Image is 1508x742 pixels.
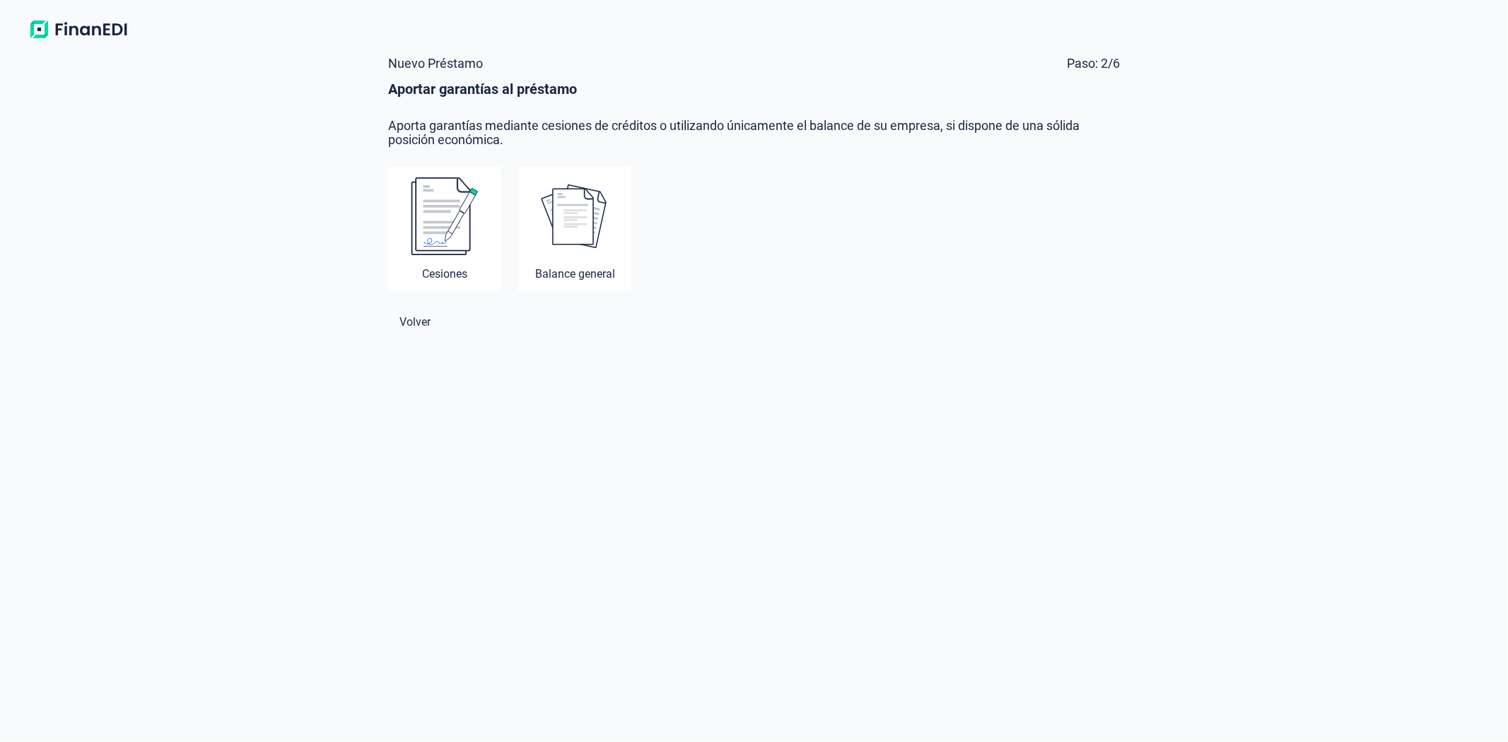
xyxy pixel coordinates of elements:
[388,308,442,336] button: Volver
[388,167,501,291] div: Cesiones
[422,267,467,281] div: Cesiones
[411,177,479,256] img: Cesiones
[388,57,483,71] span: Nuevo Préstamo
[23,17,134,42] img: Logo de aplicación
[541,177,609,256] img: Balance general
[535,267,615,281] div: Balance general
[388,107,1120,147] div: Aporta garantías mediante cesiones de créditos o utilizando únicamente el balance de su empresa, ...
[399,314,431,331] span: Volver
[388,81,577,98] b: Aportar garantías al préstamo
[1067,57,1120,71] span: Paso: 2/6
[518,167,631,291] div: Balance general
